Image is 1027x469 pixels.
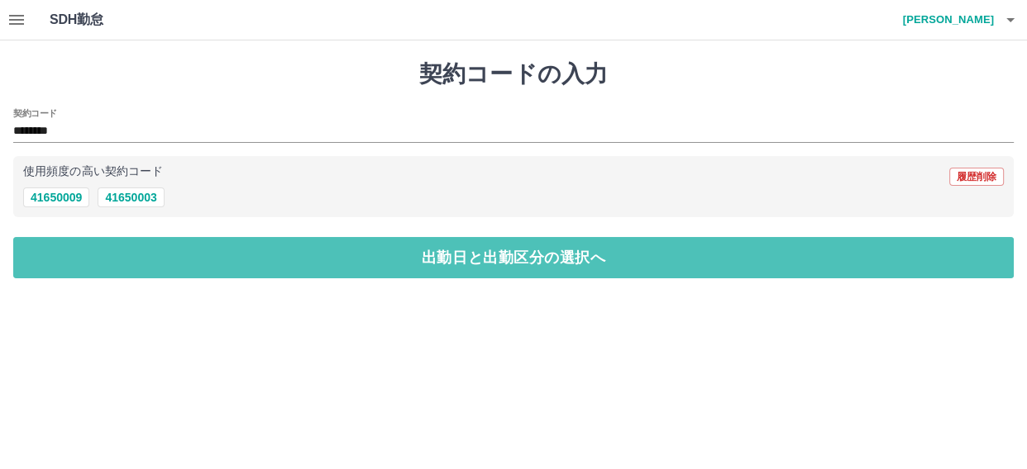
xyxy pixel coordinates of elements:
[23,166,163,178] p: 使用頻度の高い契約コード
[13,107,57,120] h2: 契約コード
[949,168,1004,186] button: 履歴削除
[13,60,1014,88] h1: 契約コードの入力
[98,187,164,207] button: 41650003
[13,237,1014,278] button: 出勤日と出勤区分の選択へ
[23,187,89,207] button: 41650009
